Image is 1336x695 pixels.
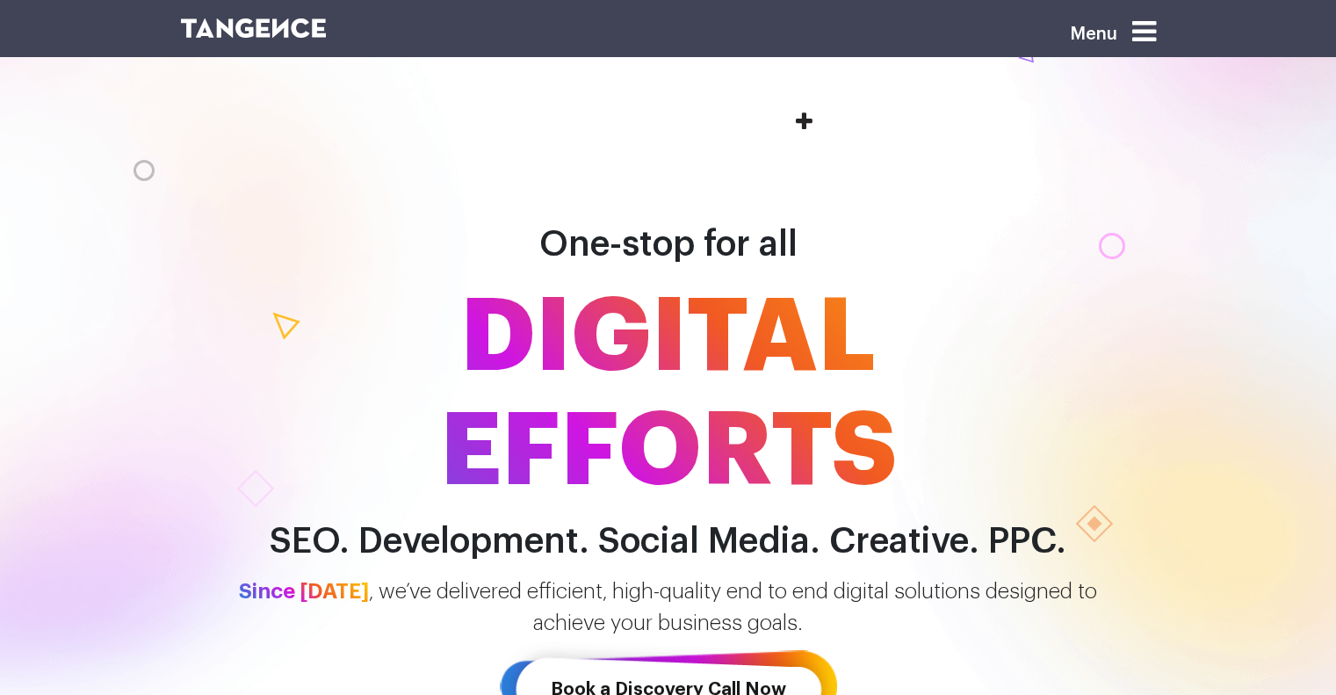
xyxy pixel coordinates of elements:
[239,581,369,602] span: Since [DATE]
[168,522,1169,561] h2: SEO. Development. Social Media. Creative. PPC.
[168,280,1169,509] span: DIGITAL EFFORTS
[181,18,327,38] img: logo SVG
[539,227,798,262] span: One-stop for all
[168,576,1169,639] p: , we’ve delivered efficient, high-quality end to end digital solutions designed to achieve your b...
